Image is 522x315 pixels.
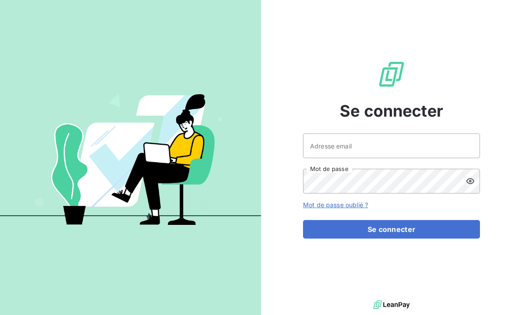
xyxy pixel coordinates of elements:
img: logo [373,298,410,311]
button: Se connecter [303,220,480,239]
img: Logo LeanPay [377,60,406,88]
span: Se connecter [340,99,443,123]
input: placeholder [303,133,480,158]
a: Mot de passe oublié ? [303,201,368,209]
